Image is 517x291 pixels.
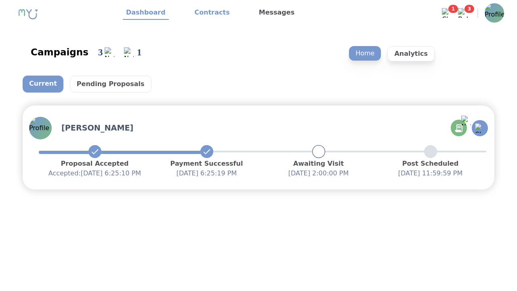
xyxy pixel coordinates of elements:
[485,3,504,23] img: Profile
[191,6,233,20] a: Contracts
[29,117,52,139] img: Profile
[105,47,114,57] img: Notification
[39,169,151,178] p: Accepted: [DATE] 6:25:10 PM
[23,76,63,93] p: Current
[374,169,486,178] p: [DATE] 11:59:59 PM
[374,159,486,169] p: Post Scheduled
[137,45,143,59] div: 1
[461,116,471,125] img: Notification
[442,8,452,18] img: Chat
[39,159,151,169] p: Proposal Accepted
[98,45,105,59] div: 3
[464,5,474,13] span: 3
[256,6,298,20] a: Messages
[151,159,263,169] p: Payment Successful
[123,6,169,20] a: Dashboard
[31,46,88,59] div: Campaigns
[349,46,381,61] p: Home
[475,123,485,133] img: Chat
[458,8,468,18] img: Bell
[263,169,374,178] p: [DATE] 2:00:00 PM
[124,47,134,57] img: Notification
[448,5,458,13] span: 1
[263,159,374,169] p: Awaiting Visit
[70,76,151,93] p: Pending Proposals
[151,169,263,178] p: [DATE] 6:25:19 PM
[387,46,435,61] p: Analytics
[61,122,133,134] h3: [PERSON_NAME]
